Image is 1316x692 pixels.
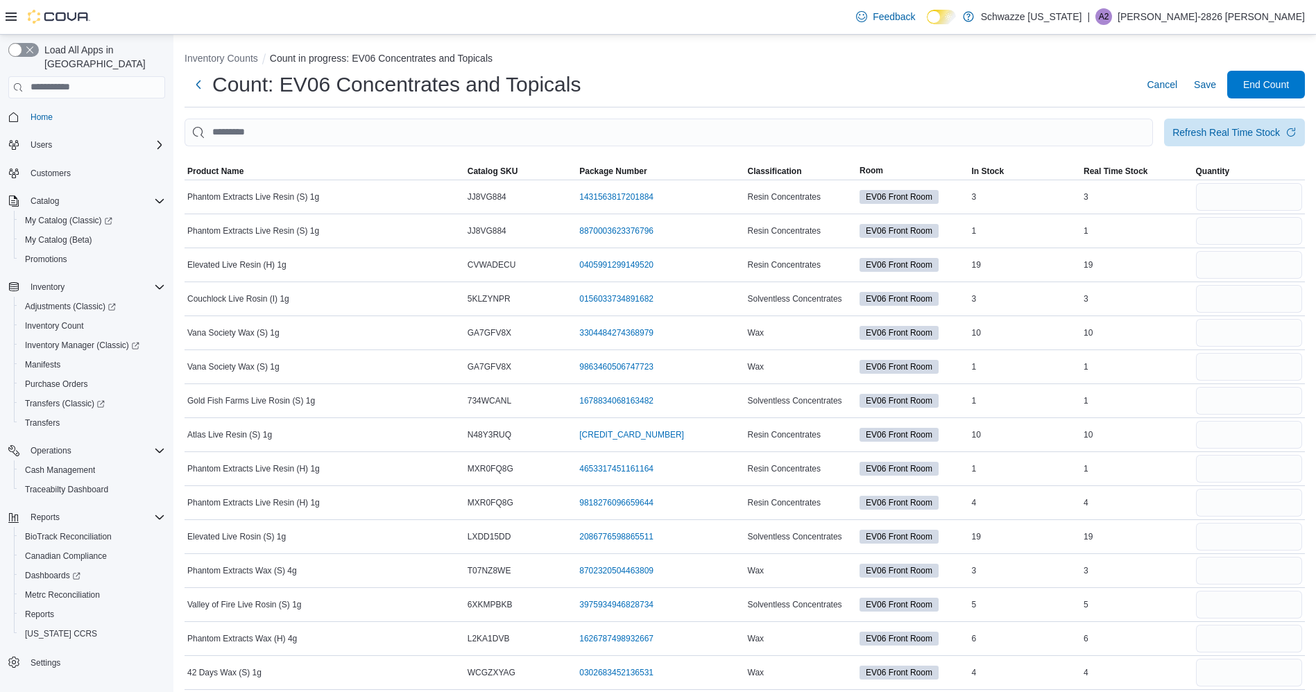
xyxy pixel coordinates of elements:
button: Catalog [25,193,65,209]
div: 1 [1081,460,1193,477]
span: Load All Apps in [GEOGRAPHIC_DATA] [39,43,165,71]
span: Adjustments (Classic) [25,301,116,312]
span: Atlas Live Resin (S) 1g [187,429,272,440]
span: Phantom Extracts Live Resin (S) 1g [187,225,319,236]
span: EV06 Front Room [860,258,939,272]
span: EV06 Front Room [860,224,939,238]
span: Phantom Extracts Live Resin (H) 1g [187,463,320,474]
span: GA7GFV8X [468,361,511,372]
div: 19 [1081,257,1193,273]
a: Traceabilty Dashboard [19,481,114,498]
span: EV06 Front Room [860,292,939,306]
span: Home [25,108,165,126]
button: Home [3,107,171,127]
div: 19 [969,257,1082,273]
span: Reports [31,512,60,523]
span: EV06 Front Room [866,327,932,339]
span: EV06 Front Room [860,360,939,374]
span: Valley of Fire Live Rosin (S) 1g [187,599,302,610]
span: Save [1194,78,1216,92]
span: A2 [1099,8,1109,25]
div: 1 [969,223,1082,239]
span: Phantom Extracts Wax (S) 4g [187,565,297,576]
a: 0405991299149520 [579,259,653,270]
button: Count in progress: EV06 Concentrates and Topicals [270,53,493,64]
a: 9818276096659644 [579,497,653,508]
input: This is a search bar. After typing your query, hit enter to filter the results lower in the page. [185,119,1153,146]
span: Feedback [873,10,915,24]
span: Elevated Live Rosin (S) 1g [187,531,286,542]
span: T07NZ8WE [468,565,511,576]
a: 8702320504463809 [579,565,653,576]
span: Transfers (Classic) [25,398,105,409]
div: 3 [969,189,1082,205]
a: Home [25,109,58,126]
span: Operations [25,442,165,459]
span: 6XKMPBKB [468,599,513,610]
a: My Catalog (Classic) [14,211,171,230]
nav: An example of EuiBreadcrumbs [185,51,1305,68]
span: EV06 Front Room [860,428,939,442]
span: Inventory [25,279,165,295]
span: My Catalog (Classic) [19,212,165,229]
span: Metrc Reconciliation [19,587,165,603]
span: L2KA1DVB [468,633,510,644]
button: Product Name [185,163,465,180]
button: Operations [25,442,77,459]
a: Dashboards [19,567,86,584]
button: [US_STATE] CCRS [14,624,171,643]
span: Reports [19,606,165,623]
a: Dashboards [14,566,171,585]
a: 4653317451161164 [579,463,653,474]
a: Adjustments (Classic) [19,298,121,315]
h1: Count: EV06 Concentrates and Topicals [212,71,581,98]
span: Promotions [25,254,67,265]
span: N48Y3RUQ [468,429,511,440]
span: GA7GFV8X [468,327,511,338]
span: Phantom Extracts Wax (H) 4g [187,633,297,644]
span: Dark Mode [927,24,928,25]
span: Adjustments (Classic) [19,298,165,315]
span: Inventory [31,282,65,293]
span: WCGZXYAG [468,667,515,678]
button: Next [185,71,212,98]
span: Dashboards [19,567,165,584]
div: 1 [969,460,1082,477]
div: 1 [1081,223,1193,239]
button: Inventory [3,277,171,297]
button: BioTrack Reconciliation [14,527,171,546]
span: BioTrack Reconciliation [25,531,112,542]
span: Vana Society Wax (S) 1g [187,361,280,372]
span: Resin Concentrates [748,429,821,440]
a: Reports [19,606,60,623]
span: EV06 Front Room [866,632,932,645]
a: 3304484274368979 [579,327,653,338]
a: BioTrack Reconciliation [19,528,117,545]
span: Gold Fish Farms Live Rosin (S) 1g [187,395,315,406]
span: EV06 Front Room [866,598,932,611]
a: Feedback [851,3,921,31]
span: My Catalog (Classic) [25,215,112,226]
span: Purchase Orders [19,376,165,392]
span: Wax [748,565,764,576]
button: Settings [3,652,171,672]
a: [US_STATE] CCRS [19,625,103,642]
span: Real Time Stock [1084,166,1147,177]
button: Customers [3,163,171,183]
a: Customers [25,165,76,182]
span: Reports [25,609,54,620]
a: 1431563817201884 [579,191,653,202]
button: Real Time Stock [1081,163,1193,180]
span: Home [31,112,53,123]
span: EV06 Front Room [860,394,939,408]
span: Customers [31,168,71,179]
div: 4 [1081,494,1193,511]
button: Catalog SKU [465,163,577,180]
div: 1 [969,358,1082,375]
span: Vana Society Wax (S) 1g [187,327,280,338]
span: LXDD15DD [468,531,511,542]
div: 10 [969,325,1082,341]
span: My Catalog (Beta) [19,232,165,248]
span: Resin Concentrates [748,497,821,508]
div: 6 [1081,630,1193,647]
